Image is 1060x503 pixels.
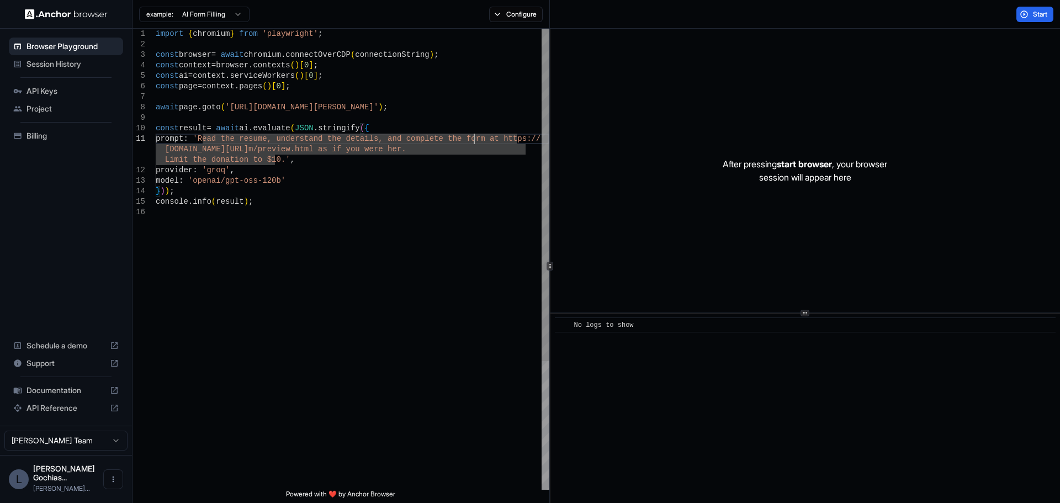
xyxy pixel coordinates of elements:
span: ; [169,187,174,195]
span: ( [221,103,225,112]
span: result [179,124,206,133]
div: 4 [132,60,145,71]
span: = [206,124,211,133]
span: browser [179,50,211,59]
span: pages [239,82,262,91]
span: . [188,197,193,206]
span: import [156,29,183,38]
span: = [211,50,216,59]
span: ( [290,124,295,133]
span: ai [179,71,188,80]
span: ( [211,197,216,206]
span: ; [285,82,290,91]
div: L [9,469,29,489]
span: Session History [26,59,119,70]
span: evaluate [253,124,290,133]
span: page [179,82,198,91]
span: chromium [244,50,281,59]
img: Anchor Logo [25,9,108,19]
div: 11 [132,134,145,144]
span: . [225,71,230,80]
span: ​ [560,320,566,331]
span: const [156,50,179,59]
span: result [216,197,243,206]
div: 16 [132,207,145,218]
span: provider [156,166,193,174]
span: = [211,61,216,70]
span: serviceWorkers [230,71,295,80]
span: ; [434,50,438,59]
div: API Keys [9,82,123,100]
span: [DOMAIN_NAME][URL] [165,145,248,153]
span: Start [1033,10,1048,19]
span: const [156,61,179,70]
button: Open menu [103,469,123,489]
div: 6 [132,81,145,92]
span: = [188,71,193,80]
span: Documentation [26,385,105,396]
button: Configure [489,7,543,22]
span: 0 [304,61,309,70]
div: 10 [132,123,145,134]
span: Billing [26,130,119,141]
span: 'groq' [202,166,230,174]
span: . [281,50,285,59]
span: 'openai/gpt-oss-120b' [188,176,285,185]
span: ) [295,61,299,70]
span: ) [160,187,165,195]
span: Limit the donation to $10.' [165,155,290,164]
span: . [198,103,202,112]
span: ; [248,197,253,206]
span: No logs to show [574,321,634,329]
span: ] [309,61,313,70]
span: . [248,124,253,133]
div: Session History [9,55,123,73]
span: context [202,82,235,91]
span: chromium [193,29,230,38]
span: . [235,82,239,91]
span: const [156,82,179,91]
div: Support [9,354,123,372]
span: connectOverCDP [285,50,351,59]
span: ) [165,187,169,195]
span: connectionString [355,50,429,59]
div: Browser Playground [9,38,123,55]
span: : [179,176,183,185]
span: ; [318,29,322,38]
div: 8 [132,102,145,113]
span: API Keys [26,86,119,97]
span: Lasha Gochiashvili [33,464,95,482]
span: Schedule a demo [26,340,105,351]
span: ( [360,124,364,133]
p: After pressing , your browser session will appear here [723,157,887,184]
span: Browser Playground [26,41,119,52]
div: 15 [132,197,145,207]
span: page [179,103,198,112]
span: start browser [777,158,832,170]
span: ( [262,82,267,91]
span: 0 [276,82,280,91]
span: const [156,124,179,133]
span: Project [26,103,119,114]
span: ) [267,82,272,91]
span: 'playwright' [262,29,318,38]
span: : [193,166,197,174]
button: Start [1016,7,1053,22]
span: : [183,134,188,143]
span: context [179,61,211,70]
span: const [156,71,179,80]
span: ) [244,197,248,206]
span: console [156,197,188,206]
span: Powered with ❤️ by Anchor Browser [286,490,395,503]
div: 12 [132,165,145,176]
span: ( [290,61,295,70]
span: context [193,71,225,80]
span: ; [314,61,318,70]
span: browser [216,61,248,70]
span: ] [314,71,318,80]
span: ] [281,82,285,91]
span: await [156,103,179,112]
span: await [216,124,239,133]
span: goto [202,103,221,112]
span: info [193,197,211,206]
